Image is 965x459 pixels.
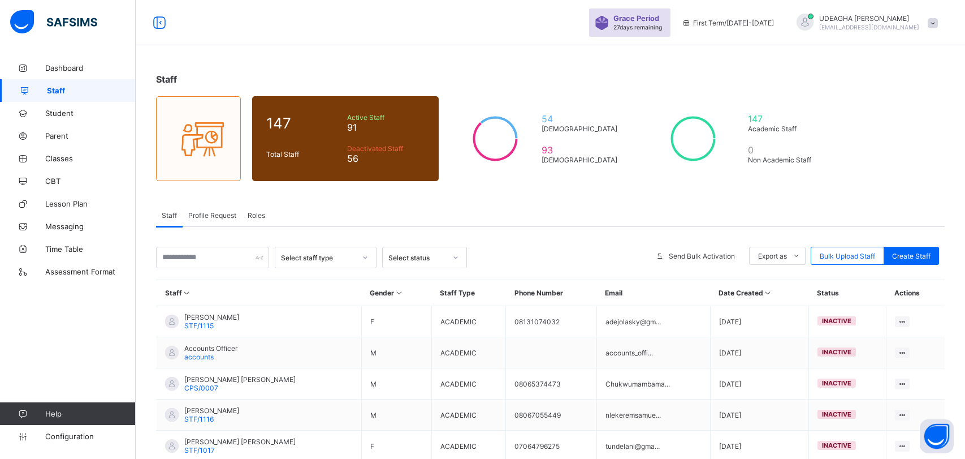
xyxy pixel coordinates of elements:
[184,446,215,454] span: STF/1017
[47,86,136,95] span: Staff
[431,368,505,400] td: ACADEMIC
[596,337,710,368] td: accounts_offi...
[184,321,214,330] span: STF/1115
[595,16,609,30] img: sticker-purple.71386a28dfed39d6af7621340158ba97.svg
[748,144,820,156] span: 0
[45,244,136,254] span: Time Table
[748,156,820,164] span: Non Academic Staff
[347,113,425,122] span: Active Staff
[281,254,356,262] div: Select staff type
[542,125,622,133] span: [DEMOGRAPHIC_DATA]
[542,144,622,156] span: 93
[758,252,787,260] span: Export as
[822,348,851,356] span: inactive
[347,122,425,133] span: 91
[892,252,931,260] span: Create Staff
[819,24,919,31] span: [EMAIL_ADDRESS][DOMAIN_NAME]
[45,154,136,163] span: Classes
[184,375,296,384] span: [PERSON_NAME] [PERSON_NAME]
[748,125,820,133] span: Academic Staff
[682,19,774,27] span: session/term information
[45,199,136,208] span: Lesson Plan
[506,400,597,431] td: 08067055449
[763,289,773,297] i: Sort in Ascending Order
[184,437,296,446] span: [PERSON_NAME] [PERSON_NAME]
[361,368,431,400] td: M
[184,353,214,361] span: accounts
[596,368,710,400] td: Chukwumambama...
[710,306,808,337] td: [DATE]
[822,410,851,418] span: inactive
[822,441,851,449] span: inactive
[184,384,218,392] span: CPS/0007
[188,211,236,220] span: Profile Request
[45,222,136,231] span: Messaging
[613,14,659,23] span: Grace Period
[506,306,597,337] td: 08131074032
[184,344,237,353] span: Accounts Officer
[822,379,851,387] span: inactive
[361,337,431,368] td: M
[506,368,597,400] td: 08065374473
[820,252,875,260] span: Bulk Upload Staff
[388,254,446,262] div: Select status
[266,114,341,132] span: 147
[710,400,808,431] td: [DATE]
[431,306,505,337] td: ACADEMIC
[45,109,136,118] span: Student
[431,280,505,306] th: Staff Type
[162,211,177,220] span: Staff
[156,74,177,85] span: Staff
[819,14,919,23] span: UDEAGHA [PERSON_NAME]
[182,289,192,297] i: Sort in Ascending Order
[613,24,662,31] span: 27 days remaining
[506,280,597,306] th: Phone Number
[808,280,886,306] th: Status
[748,113,820,125] span: 147
[822,317,851,325] span: inactive
[45,177,136,186] span: CBT
[669,252,735,260] span: Send Bulk Activation
[263,147,344,161] div: Total Staff
[785,14,944,32] div: UDEAGHAELIZABETH
[45,131,136,140] span: Parent
[10,10,97,34] img: safsims
[347,153,425,164] span: 56
[394,289,404,297] i: Sort in Ascending Order
[361,400,431,431] td: M
[542,113,622,125] span: 54
[431,400,505,431] td: ACADEMIC
[431,337,505,368] td: ACADEMIC
[596,400,710,431] td: nlekeremsamue...
[361,280,431,306] th: Gender
[248,211,265,220] span: Roles
[184,415,214,423] span: STF/1116
[596,280,710,306] th: Email
[710,337,808,368] td: [DATE]
[361,306,431,337] td: F
[45,409,135,418] span: Help
[45,267,136,276] span: Assessment Format
[45,63,136,72] span: Dashboard
[920,419,954,453] button: Open asap
[542,156,622,164] span: [DEMOGRAPHIC_DATA]
[886,280,945,306] th: Actions
[347,144,425,153] span: Deactivated Staff
[596,306,710,337] td: adejolasky@gm...
[710,280,808,306] th: Date Created
[157,280,362,306] th: Staff
[184,406,239,415] span: [PERSON_NAME]
[184,313,239,321] span: [PERSON_NAME]
[45,432,135,441] span: Configuration
[710,368,808,400] td: [DATE]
